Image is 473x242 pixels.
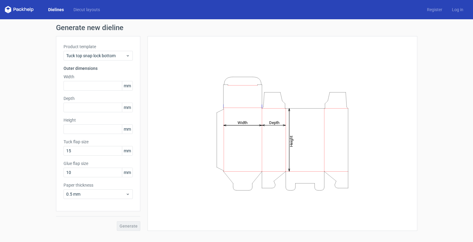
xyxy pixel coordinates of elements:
[64,74,133,80] label: Width
[447,7,468,13] a: Log in
[289,135,294,147] tspan: Height
[64,182,133,188] label: Paper thickness
[122,168,132,177] span: mm
[122,81,132,90] span: mm
[269,120,279,125] tspan: Depth
[56,24,417,31] h1: Generate new dieline
[64,139,133,145] label: Tuck flap size
[64,44,133,50] label: Product template
[122,103,132,112] span: mm
[122,125,132,134] span: mm
[64,95,133,101] label: Depth
[64,65,133,71] h3: Outer dimensions
[66,191,126,197] span: 0.5 mm
[69,7,105,13] a: Diecut layouts
[422,7,447,13] a: Register
[64,117,133,123] label: Height
[66,53,126,59] span: Tuck top snap lock bottom
[43,7,69,13] a: Dielines
[122,146,132,155] span: mm
[237,120,247,125] tspan: Width
[64,160,133,166] label: Glue flap size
